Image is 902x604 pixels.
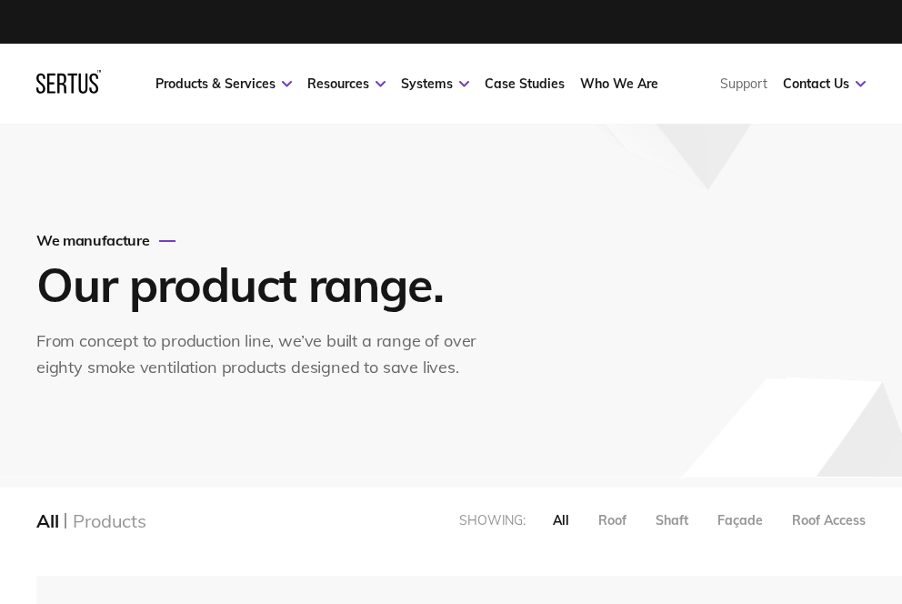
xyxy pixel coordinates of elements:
[459,512,526,528] div: Showing:
[73,509,145,532] div: Products
[720,75,767,92] a: Support
[656,512,688,528] div: Shaft
[36,328,496,381] div: From concept to production line, we’ve built a range of over eighty smoke ventilation products de...
[717,512,763,528] div: Façade
[553,512,569,528] div: All
[792,512,866,528] div: Roof Access
[307,75,386,92] a: Resources
[485,75,565,92] a: Case Studies
[401,75,469,92] a: Systems
[36,255,491,314] h1: Our product range.
[598,512,626,528] div: Roof
[783,75,866,92] a: Contact Us
[580,75,658,92] a: Who We Are
[36,509,58,532] div: All
[155,75,292,92] a: Products & Services
[36,231,496,249] div: We manufacture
